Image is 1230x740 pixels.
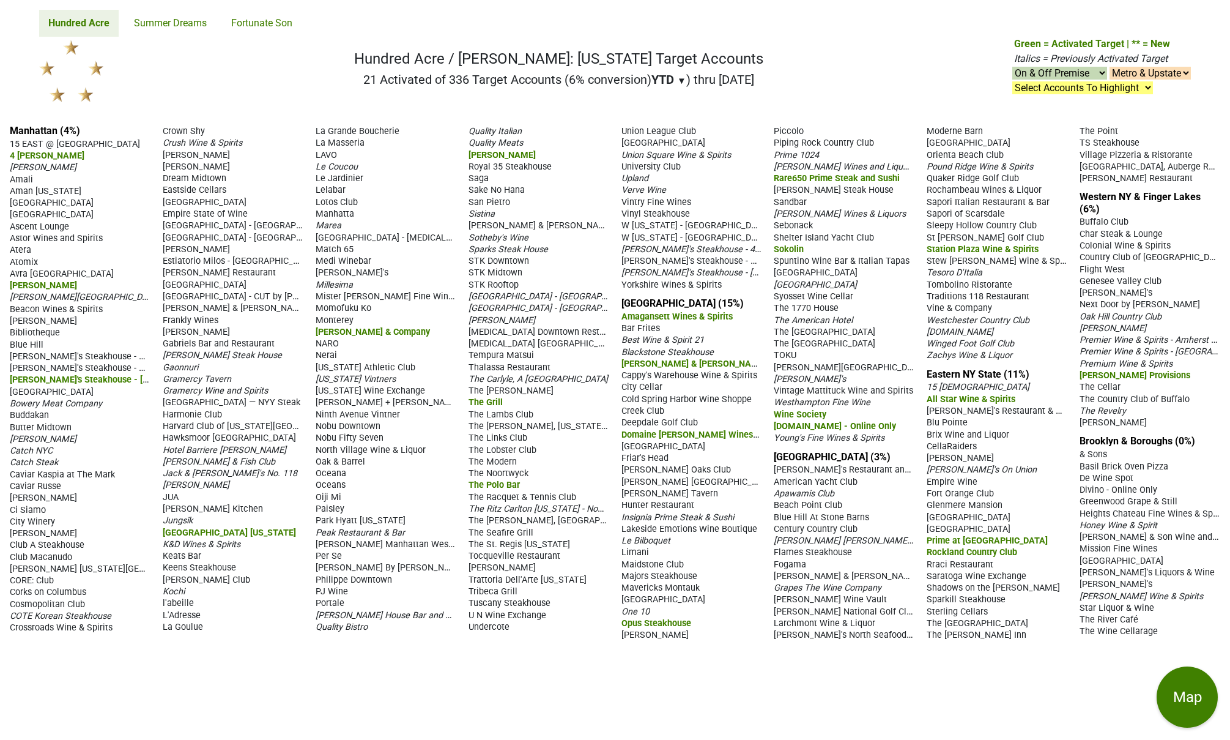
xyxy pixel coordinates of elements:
[774,291,853,302] span: Syosset Wine Cellar
[316,421,380,432] span: Nobu Downtown
[621,312,733,322] span: Amagansett Wines & Spirits
[10,245,31,255] span: Atera
[621,547,649,558] span: Limani
[316,138,365,148] span: La Masseria
[927,267,982,278] span: Tesoro D'Italia
[10,280,77,291] span: [PERSON_NAME]
[469,197,510,207] span: San Pietro
[621,406,664,416] span: Creek Club
[774,256,910,266] span: Spuntino Wine Bar & Italian Tapas
[316,256,371,266] span: Medi Winebar
[316,244,354,255] span: Match 65
[316,480,346,490] span: Oceans
[621,126,696,136] span: Union League Club
[10,151,84,161] span: 4 [PERSON_NAME]
[1080,449,1107,460] span: & Sons
[316,220,341,231] span: Marea
[469,468,528,479] span: The Noortwyck
[1080,394,1190,405] span: The Country Club of Buffalo
[163,528,296,538] span: [GEOGRAPHIC_DATA] [US_STATE]
[163,350,282,361] span: [PERSON_NAME] Steak House
[163,290,352,302] span: [GEOGRAPHIC_DATA] - CUT by [PERSON_NAME]
[927,405,1079,416] span: [PERSON_NAME]'s Restaurant & Bistro
[927,197,1050,207] span: Sapori Italian Restaurant & Bar
[469,256,529,266] span: STK Downtown
[621,347,714,357] span: Blackstone Steakhouse
[163,551,201,561] span: Keats Bar
[1080,229,1163,239] span: Char Steak & Lounge
[163,302,362,313] span: [PERSON_NAME] & [PERSON_NAME]'s Steakhouse
[774,244,804,255] span: Sokolin
[163,409,222,420] span: Harmonie Club
[10,528,77,539] span: [PERSON_NAME]
[774,138,874,148] span: Piping Rock Country Club
[927,162,1033,172] span: Pound Ridge Wine & Spirits
[927,453,994,463] span: [PERSON_NAME]
[927,315,1029,326] span: Westchester Country Club
[316,231,557,243] span: [GEOGRAPHIC_DATA] - [MEDICAL_DATA][GEOGRAPHIC_DATA]
[774,197,807,207] span: Sandbar
[621,185,666,195] span: Verve Wine
[1080,359,1173,369] span: Premium Wine & Spirits
[10,125,80,136] a: Manhattan (4%)
[1014,38,1170,50] span: Green = Activated Target | ** = New
[469,302,642,313] span: [GEOGRAPHIC_DATA] - [GEOGRAPHIC_DATA]
[774,451,891,463] a: [GEOGRAPHIC_DATA] (3%)
[10,410,49,420] span: Buddakan
[774,160,915,172] span: [PERSON_NAME] Wines and Liquors
[1014,53,1168,64] span: Italics = Previously Activated Target
[163,185,226,195] span: Eastside Cellars
[163,420,357,432] span: Harvard Club of [US_STATE][GEOGRAPHIC_DATA]
[774,488,834,499] span: Apawamis Club
[316,492,341,503] span: Oiji Mi
[621,476,775,487] span: [PERSON_NAME] [GEOGRAPHIC_DATA]
[774,338,875,349] span: The [GEOGRAPHIC_DATA]
[621,417,698,428] span: Deepdale Golf Club
[927,244,1039,255] span: Station Plaza Wine & Spirits
[774,409,826,420] span: Wine Society
[621,500,694,510] span: Hunter Restaurant
[125,10,216,37] a: Summer Dreams
[163,197,246,207] span: [GEOGRAPHIC_DATA]
[316,173,363,184] span: Le Jardinier
[316,126,399,136] span: La Grande Boucherie
[316,409,400,420] span: Ninth Avenue Vintner
[163,231,338,243] span: [GEOGRAPHIC_DATA] - [GEOGRAPHIC_DATA]
[469,350,534,361] span: Tempura Matsui
[927,255,1075,266] span: Stew [PERSON_NAME] Wine & Spirits
[621,219,769,231] span: W [US_STATE] - [GEOGRAPHIC_DATA]
[621,209,690,219] span: Vinyl Steakhouse
[10,233,103,244] span: Astor Wines and Spirits
[163,338,275,349] span: Gabriels Bar and Restaurant
[927,500,1002,510] span: Glenmere Mansion
[651,72,674,87] span: YTD
[10,222,69,232] span: Ascent Lounge
[10,162,76,173] span: [PERSON_NAME]
[316,280,353,290] span: Millesima
[10,269,114,279] span: Avra [GEOGRAPHIC_DATA]
[469,126,522,136] span: Quality Italian
[774,126,804,136] span: Piccolo
[621,441,705,452] span: [GEOGRAPHIC_DATA]
[10,316,77,326] span: [PERSON_NAME]
[621,465,731,475] span: [PERSON_NAME] Oaks Club
[469,420,692,432] span: The [PERSON_NAME], [US_STATE], [GEOGRAPHIC_DATA]
[469,539,570,550] span: The St. Regis [US_STATE]
[469,280,519,290] span: STK Rooftop
[163,150,230,160] span: [PERSON_NAME]
[774,433,884,443] span: Young's Fine Wines & Spirits
[163,267,276,278] span: [PERSON_NAME] Restaurant
[621,255,768,266] span: [PERSON_NAME]'s Steakhouse - 54th
[1080,312,1161,322] span: Oak Hill Country Club
[469,514,680,526] span: The [PERSON_NAME], [GEOGRAPHIC_DATA] - Contour
[1080,126,1118,136] span: The Point
[10,362,168,373] span: [PERSON_NAME]'s Steakhouse - 50th St
[316,267,388,278] span: [PERSON_NAME]'s
[10,469,115,480] span: Caviar Kaspia at The Mark
[774,421,896,432] span: [DOMAIN_NAME] - Online Only
[927,150,1004,160] span: Orienta Beach Club
[469,138,523,148] span: Quality Meats
[10,209,94,220] span: [GEOGRAPHIC_DATA]
[927,173,1019,184] span: Quaker Ridge Golf Club
[316,551,342,561] span: Per Se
